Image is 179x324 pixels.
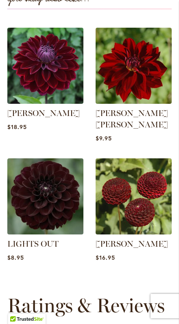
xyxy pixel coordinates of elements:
[7,158,83,234] img: LIGHTS OUT
[96,98,172,105] a: DEBORA RENAE
[96,254,115,261] span: $16.95
[7,293,165,317] strong: Ratings & Reviews
[6,295,29,318] iframe: Launch Accessibility Center
[96,228,172,236] a: CROSSFIELD EBONY
[7,239,59,249] a: LIGHTS OUT
[7,98,83,105] a: Kaisha Lea
[96,134,112,142] span: $9.95
[7,254,24,261] span: $8.95
[7,28,83,104] img: Kaisha Lea
[7,228,83,236] a: LIGHTS OUT
[96,239,168,249] a: [PERSON_NAME]
[96,158,172,234] img: CROSSFIELD EBONY
[7,108,80,118] a: [PERSON_NAME]
[7,123,27,131] span: $18.95
[96,108,168,129] a: [PERSON_NAME] [PERSON_NAME]
[96,28,172,104] img: DEBORA RENAE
